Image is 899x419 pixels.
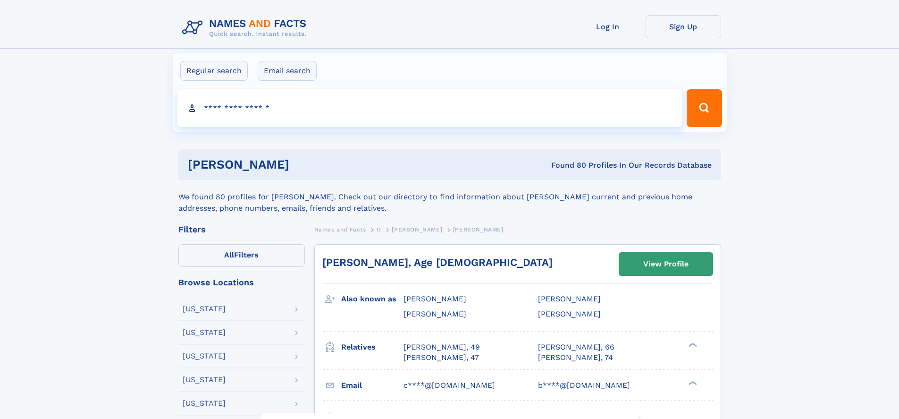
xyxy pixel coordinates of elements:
div: [US_STATE] [183,400,226,407]
div: [US_STATE] [183,352,226,360]
a: Log In [570,15,646,38]
span: [PERSON_NAME] [538,294,601,303]
div: Browse Locations [178,278,305,287]
img: Logo Names and Facts [178,15,314,41]
a: [PERSON_NAME] [392,223,442,235]
h3: Email [341,377,403,393]
div: Filters [178,225,305,234]
h3: Also known as [341,291,403,307]
a: Names and Facts [314,223,366,235]
div: View Profile [643,253,689,275]
input: search input [177,89,683,127]
a: [PERSON_NAME], 66 [538,342,614,352]
a: [PERSON_NAME], 47 [403,352,479,363]
div: Found 80 Profiles In Our Records Database [420,160,712,171]
label: Regular search [180,61,248,81]
div: [US_STATE] [183,329,226,336]
a: View Profile [619,253,713,275]
span: [PERSON_NAME] [403,294,466,303]
div: ❯ [686,380,697,386]
span: [PERSON_NAME] [403,309,466,318]
a: [PERSON_NAME], 49 [403,342,480,352]
div: [US_STATE] [183,305,226,313]
label: Filters [178,244,305,267]
span: O [377,226,381,233]
span: [PERSON_NAME] [392,226,442,233]
a: [PERSON_NAME], 74 [538,352,613,363]
label: Email search [258,61,317,81]
h1: [PERSON_NAME] [188,159,420,171]
a: O [377,223,381,235]
a: [PERSON_NAME], Age [DEMOGRAPHIC_DATA] [322,257,553,268]
div: [US_STATE] [183,376,226,384]
div: We found 80 profiles for [PERSON_NAME]. Check out our directory to find information about [PERSON... [178,180,721,214]
h3: Relatives [341,339,403,355]
span: [PERSON_NAME] [538,309,601,318]
a: Sign Up [646,15,721,38]
div: ❯ [686,342,697,348]
span: All [224,250,234,259]
button: Search Button [687,89,722,127]
span: [PERSON_NAME] [453,226,504,233]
